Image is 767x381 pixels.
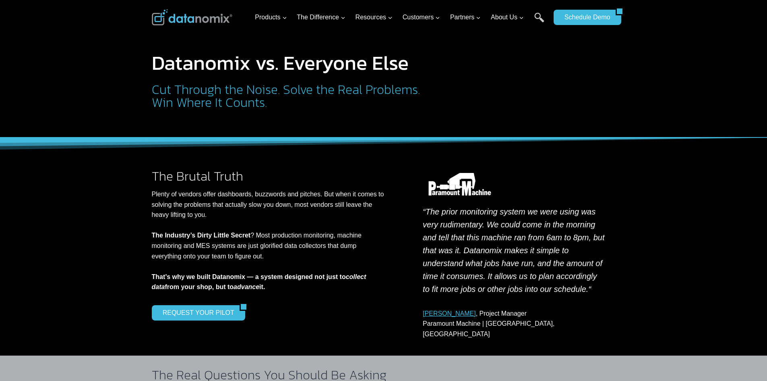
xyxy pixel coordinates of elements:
[534,12,544,31] a: Search
[255,12,287,23] span: Products
[152,53,424,73] h1: Datanomix vs. Everyone Else
[152,83,424,109] h2: Cut Through the Noise. Solve the Real Problems. Win Where It Counts.
[152,170,388,183] h2: The Brutal Truth
[423,308,606,339] p: , Project Manager Paramount Machine | [GEOGRAPHIC_DATA], [GEOGRAPHIC_DATA]
[356,12,393,23] span: Resources
[152,189,388,292] p: Plenty of vendors offer dashboards, buzzwords and pitches. But when it comes to solving the probl...
[423,310,476,317] a: [PERSON_NAME]
[252,4,550,31] nav: Primary Navigation
[152,305,240,321] a: REQUEST YOUR PILOT
[554,10,616,25] a: Schedule Demo
[297,12,345,23] span: The Difference
[450,12,481,23] span: Partners
[152,273,366,291] strong: That’s why we built Datanomix — a system designed not just to from your shop, but to it.
[491,12,524,23] span: About Us
[423,173,497,196] img: Datanomix Customer - Paramount Machine
[234,283,259,290] em: advance
[152,9,232,25] img: Datanomix
[423,207,604,294] em: “The prior monitoring system we were using was very rudimentary. We could come in the morning and...
[403,12,440,23] span: Customers
[152,232,251,239] strong: The Industry’s Dirty Little Secret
